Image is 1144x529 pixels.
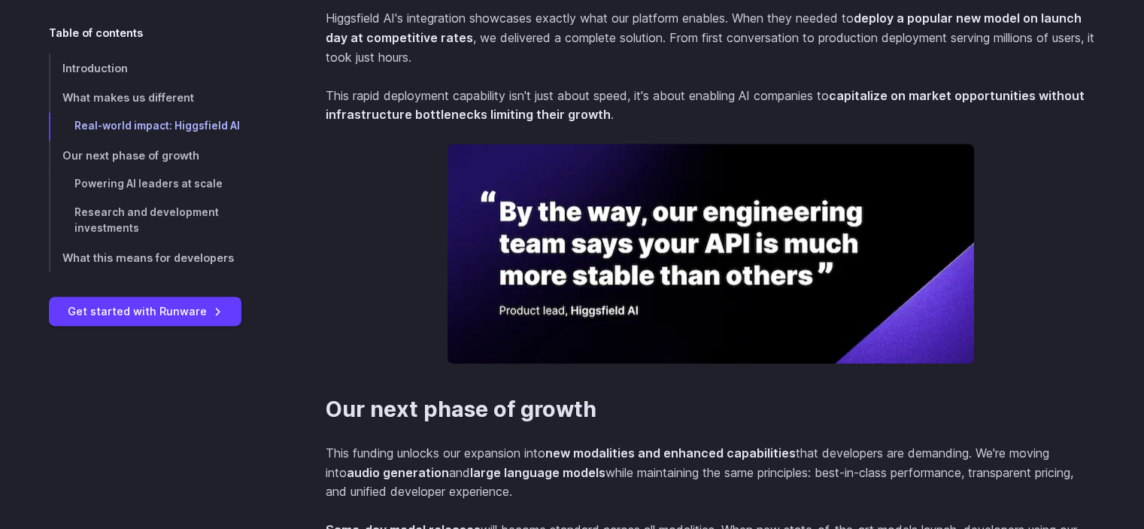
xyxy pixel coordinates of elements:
[49,170,278,199] a: Powering AI leaders at scale
[470,465,605,480] strong: large language models
[49,243,278,272] a: What this means for developers
[326,444,1096,502] p: This funding unlocks our expansion into that developers are demanding. We're moving into and whil...
[326,397,596,423] a: Our next phase of growth
[49,83,278,112] a: What makes us different
[326,9,1096,67] p: Higgsfield AI's integration showcases exactly what our platform enables. When they needed to , we...
[62,91,194,104] span: What makes us different
[49,199,278,244] a: Research and development investments
[62,251,234,264] span: What this means for developers
[49,112,278,141] a: Real-world impact: Higgsfield AI
[545,445,796,461] strong: new modalities and enhanced capabilities
[62,149,199,162] span: Our next phase of growth
[326,11,1082,45] strong: deploy a popular new model on launch day at competitive rates
[448,144,974,363] img: Quote from Higgsfield AI product lead: 'By the way, our engineering team says your API is much mo...
[49,141,278,170] a: Our next phase of growth
[74,178,223,190] span: Powering AI leaders at scale
[74,206,219,235] span: Research and development investments
[62,62,128,74] span: Introduction
[49,24,143,41] span: Table of contents
[74,120,240,132] span: Real-world impact: Higgsfield AI
[347,465,449,480] strong: audio generation
[49,53,278,83] a: Introduction
[326,87,1096,125] p: This rapid deployment capability isn't just about speed, it's about enabling AI companies to .
[49,296,241,326] a: Get started with Runware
